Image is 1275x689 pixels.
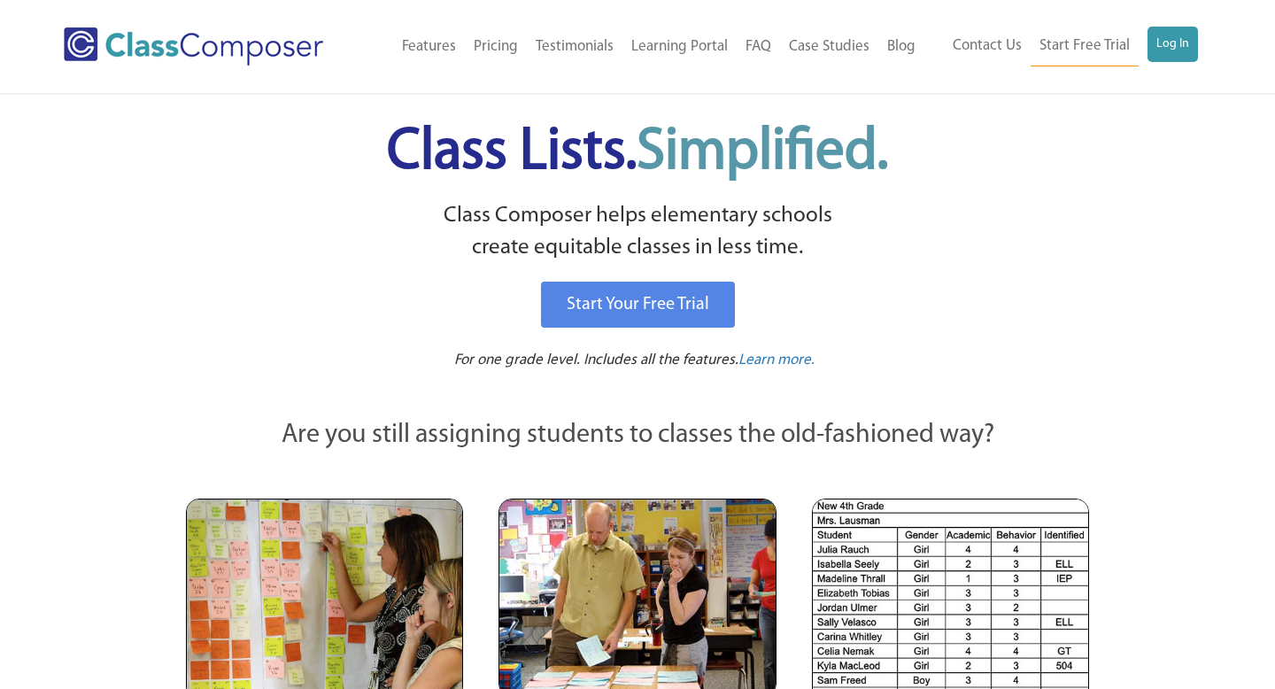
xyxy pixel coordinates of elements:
[622,27,737,66] a: Learning Portal
[454,352,738,368] span: For one grade level. Includes all the features.
[364,27,924,66] nav: Header Menu
[924,27,1198,66] nav: Header Menu
[737,27,780,66] a: FAQ
[64,27,323,66] img: Class Composer
[186,416,1089,455] p: Are you still assigning students to classes the old-fashioned way?
[1031,27,1139,66] a: Start Free Trial
[1147,27,1198,62] a: Log In
[944,27,1031,66] a: Contact Us
[738,350,815,372] a: Learn more.
[387,124,888,182] span: Class Lists.
[541,282,735,328] a: Start Your Free Trial
[780,27,878,66] a: Case Studies
[878,27,924,66] a: Blog
[567,296,709,314] span: Start Your Free Trial
[738,352,815,368] span: Learn more.
[637,124,888,182] span: Simplified.
[465,27,527,66] a: Pricing
[393,27,465,66] a: Features
[183,200,1092,265] p: Class Composer helps elementary schools create equitable classes in less time.
[527,27,622,66] a: Testimonials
